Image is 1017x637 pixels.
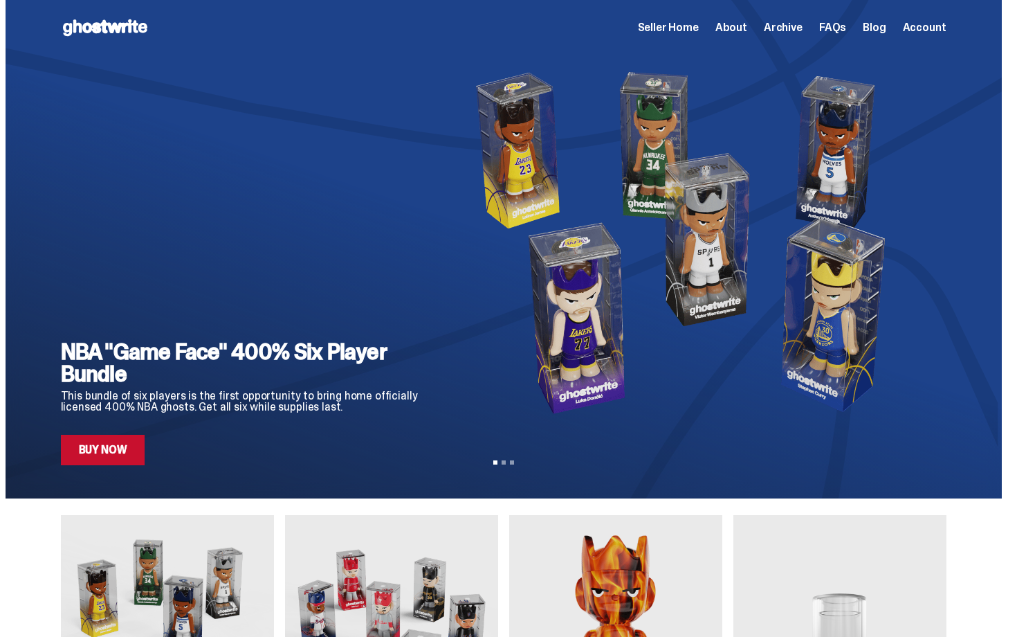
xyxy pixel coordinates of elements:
[61,435,145,465] a: Buy Now
[715,22,747,33] a: About
[61,341,430,385] h2: NBA "Game Face" 400% Six Player Bundle
[452,55,924,429] img: NBA "Game Face" 400% Six Player Bundle
[638,22,699,33] a: Seller Home
[510,460,514,465] button: View slide 3
[863,22,886,33] a: Blog
[819,22,846,33] a: FAQs
[61,391,430,413] p: This bundle of six players is the first opportunity to bring home officially licensed 400% NBA gh...
[493,460,497,465] button: View slide 1
[903,22,946,33] a: Account
[764,22,803,33] a: Archive
[502,460,506,465] button: View slide 2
